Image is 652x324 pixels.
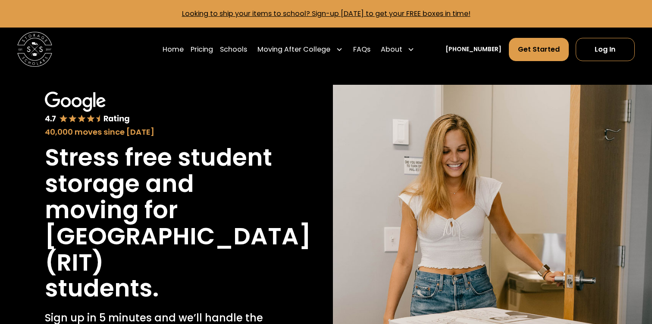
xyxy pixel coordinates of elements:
[509,38,569,61] a: Get Started
[182,9,470,19] a: Looking to ship your items to school? Sign-up [DATE] to get your FREE boxes in time!
[220,37,247,62] a: Schools
[45,223,311,276] h1: [GEOGRAPHIC_DATA] (RIT)
[163,37,184,62] a: Home
[377,37,418,62] div: About
[45,145,275,223] h1: Stress free student storage and moving for
[45,92,130,124] img: Google 4.7 star rating
[191,37,213,62] a: Pricing
[576,38,635,61] a: Log In
[45,275,159,302] h1: students.
[45,126,275,138] div: 40,000 moves since [DATE]
[381,44,402,55] div: About
[445,45,502,54] a: [PHONE_NUMBER]
[353,37,370,62] a: FAQs
[257,44,330,55] div: Moving After College
[254,37,346,62] div: Moving After College
[17,32,52,67] img: Storage Scholars main logo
